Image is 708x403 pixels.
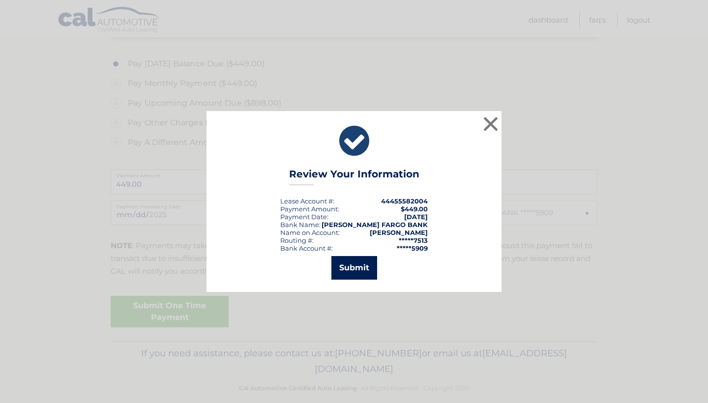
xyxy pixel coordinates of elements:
[381,197,428,205] strong: 44455582004
[280,197,334,205] div: Lease Account #:
[401,205,428,213] span: $449.00
[404,213,428,221] span: [DATE]
[280,244,333,252] div: Bank Account #:
[481,114,501,134] button: ×
[280,221,321,229] div: Bank Name:
[280,229,340,236] div: Name on Account:
[322,221,428,229] strong: [PERSON_NAME] FARGO BANK
[280,213,327,221] span: Payment Date
[331,256,377,280] button: Submit
[370,229,428,236] strong: [PERSON_NAME]
[280,205,339,213] div: Payment Amount:
[289,168,419,185] h3: Review Your Information
[280,213,328,221] div: :
[280,236,314,244] div: Routing #:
